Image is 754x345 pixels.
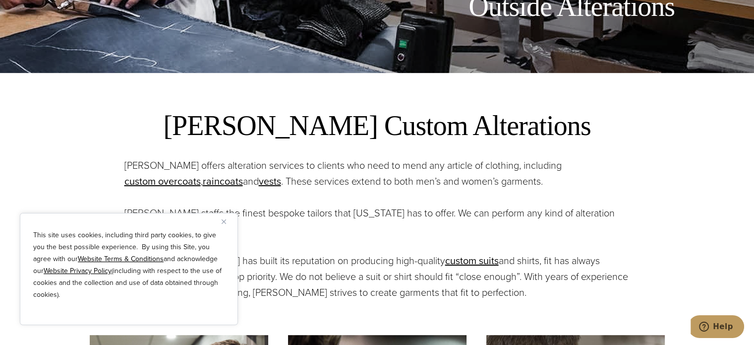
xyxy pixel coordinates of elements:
p: This site uses cookies, including third party cookies, to give you the best possible experience. ... [33,229,225,301]
h2: [PERSON_NAME] Custom Alterations [124,108,630,143]
a: Website Terms & Conditions [78,254,164,264]
iframe: Opens a widget where you can chat to one of our agents [691,315,744,340]
img: Close [222,219,226,224]
a: Website Privacy Policy [44,266,112,276]
a: custom overcoats [124,174,201,189]
p: [PERSON_NAME] offers alteration services to clients who need to mend any article of clothing, inc... [124,157,630,189]
a: raincoats [203,174,243,189]
a: vests [259,174,281,189]
p: Although [PERSON_NAME] has built its reputation on producing high-quality and shirts, fit has alw... [124,253,630,300]
a: custom suits [445,253,499,268]
p: [PERSON_NAME] staffs the finest bespoke tailors that [US_STATE] has to offer. We can perform any ... [124,205,630,237]
button: Close [222,215,233,227]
